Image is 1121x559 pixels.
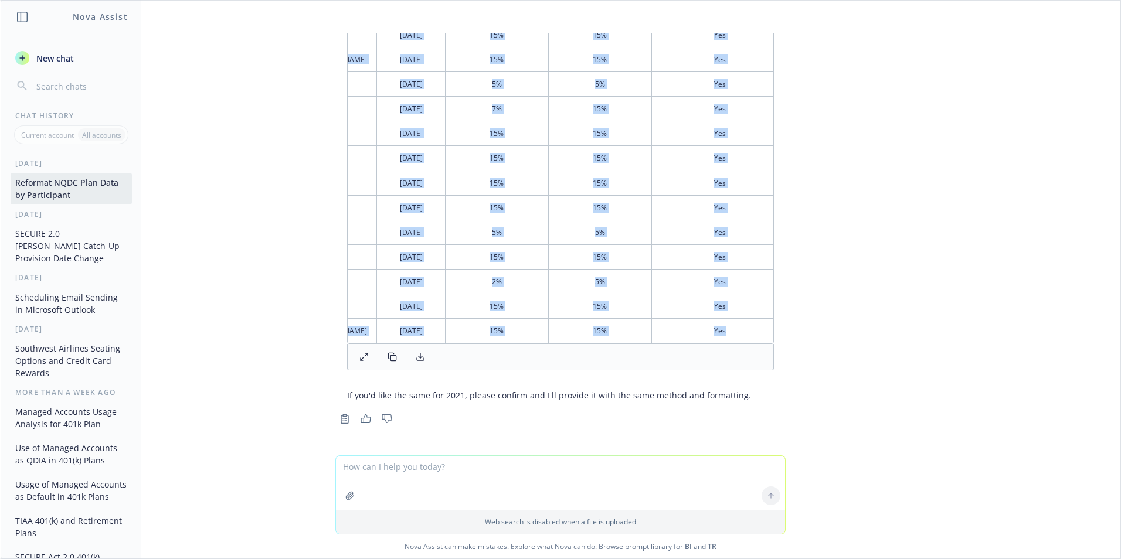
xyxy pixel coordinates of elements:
[651,97,788,121] td: Yes
[377,270,446,294] td: [DATE]
[11,224,132,268] button: SECURE 2.0 [PERSON_NAME] Catch-Up Provision Date Change
[377,47,446,71] td: [DATE]
[548,294,651,319] td: 15%
[11,173,132,204] button: Reformat NQDC Plan Data by Participant
[347,389,774,401] p: If you'd like the same for 2021, please confirm and I'll provide it with the same method and form...
[548,22,651,47] td: 15%
[377,22,446,47] td: [DATE]
[651,121,788,146] td: Yes
[377,294,446,319] td: [DATE]
[446,270,549,294] td: 2%
[11,47,132,69] button: New chat
[548,47,651,71] td: 15%
[446,294,549,319] td: 15%
[651,146,788,171] td: Yes
[651,244,788,269] td: Yes
[548,171,651,195] td: 15%
[377,319,446,343] td: [DATE]
[21,130,74,140] p: Current account
[377,195,446,220] td: [DATE]
[1,387,141,397] div: More than a week ago
[446,121,549,146] td: 15%
[651,319,788,343] td: Yes
[377,244,446,269] td: [DATE]
[651,171,788,195] td: Yes
[1,272,141,282] div: [DATE]
[548,71,651,96] td: 5%
[11,402,132,434] button: Managed Accounts Usage Analysis for 401k Plan
[548,220,651,244] td: 5%
[34,78,127,94] input: Search chats
[548,270,651,294] td: 5%
[446,47,549,71] td: 15%
[11,475,132,506] button: Usage of Managed Accounts as Default in 401k Plans
[548,121,651,146] td: 15%
[651,71,788,96] td: Yes
[11,438,132,470] button: Use of Managed Accounts as QDIA in 401(k) Plans
[34,52,74,64] span: New chat
[1,209,141,219] div: [DATE]
[377,97,446,121] td: [DATE]
[343,517,778,527] p: Web search is disabled when a file is uploaded
[446,220,549,244] td: 5%
[651,47,788,71] td: Yes
[651,22,788,47] td: Yes
[82,130,121,140] p: All accounts
[651,220,788,244] td: Yes
[548,97,651,121] td: 15%
[548,195,651,220] td: 15%
[378,411,396,427] button: Thumbs down
[73,11,128,23] h1: Nova Assist
[651,195,788,220] td: Yes
[446,146,549,171] td: 15%
[708,541,716,551] a: TR
[377,146,446,171] td: [DATE]
[685,541,692,551] a: BI
[446,171,549,195] td: 15%
[377,220,446,244] td: [DATE]
[11,339,132,383] button: Southwest Airlines Seating Options and Credit Card Rewards
[446,71,549,96] td: 5%
[11,511,132,543] button: TIAA 401(k) and Retirement Plans
[651,294,788,319] td: Yes
[11,288,132,319] button: Scheduling Email Sending in Microsoft Outlook
[446,97,549,121] td: 7%
[446,244,549,269] td: 15%
[377,171,446,195] td: [DATE]
[1,158,141,168] div: [DATE]
[548,146,651,171] td: 15%
[446,195,549,220] td: 15%
[548,244,651,269] td: 15%
[1,324,141,334] div: [DATE]
[1,111,141,121] div: Chat History
[548,319,651,343] td: 15%
[5,534,1116,558] span: Nova Assist can make mistakes. Explore what Nova can do: Browse prompt library for and
[446,319,549,343] td: 15%
[446,22,549,47] td: 15%
[651,270,788,294] td: Yes
[377,121,446,146] td: [DATE]
[339,414,350,424] svg: Copy to clipboard
[377,71,446,96] td: [DATE]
